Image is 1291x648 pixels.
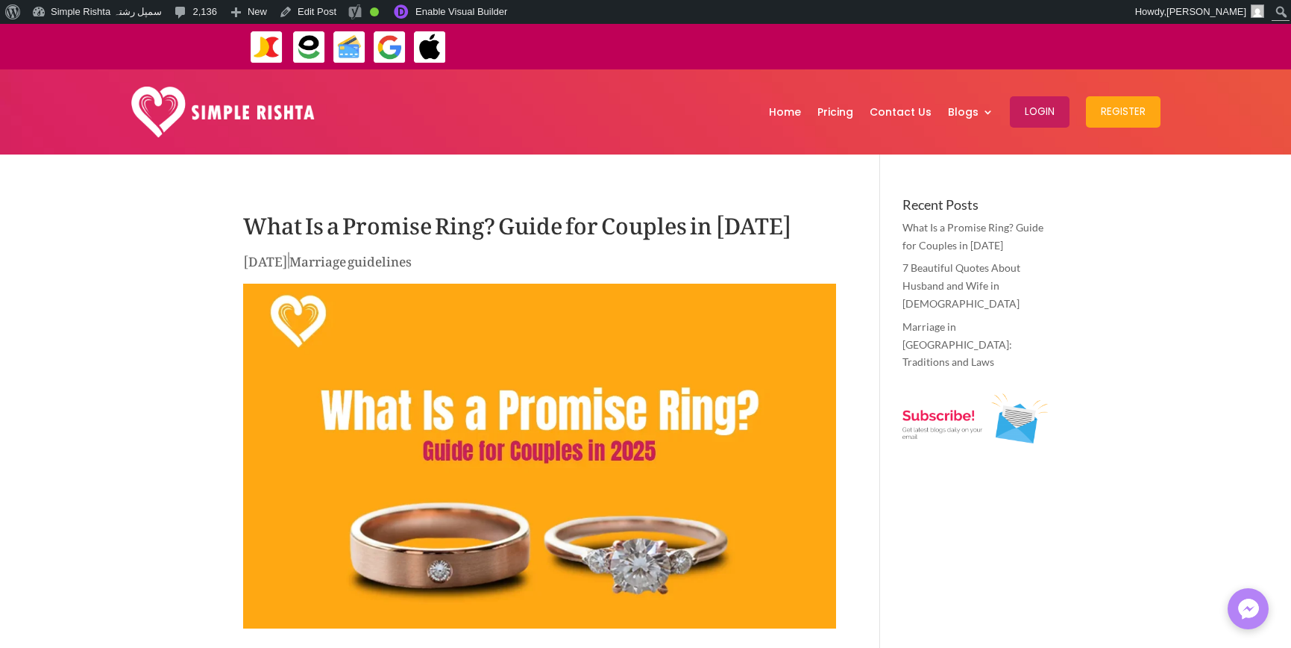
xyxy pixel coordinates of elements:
button: Register [1086,96,1160,128]
h4: Recent Posts [902,198,1048,219]
a: Contact Us [870,73,932,151]
img: GooglePay-icon [373,31,406,64]
img: Messenger [1234,594,1263,624]
a: Home [769,73,801,151]
a: Blogs [948,73,993,151]
a: What Is a Promise Ring? Guide for Couples in [DATE] [902,221,1043,252]
span: [DATE] [243,243,288,274]
p: | [243,250,836,279]
a: Marriage in [GEOGRAPHIC_DATA]: Traditions and Laws [902,320,1012,369]
h1: What Is a Promise Ring? Guide for Couples in [DATE] [243,198,836,250]
a: Marriage guidelines [289,243,412,274]
img: EasyPaisa-icon [292,31,326,64]
a: Pricing [817,73,853,151]
img: ApplePay-icon [413,31,447,64]
a: Register [1086,73,1160,151]
span: [PERSON_NAME] [1166,6,1246,17]
img: Credit Cards [333,31,366,64]
img: What Is a Promise Ring? Guide for Couples in 2025 [243,284,836,629]
img: JazzCash-icon [250,31,283,64]
a: 7 Beautiful Quotes About Husband and Wife in [DEMOGRAPHIC_DATA] [902,261,1020,310]
div: Good [370,7,379,16]
a: Login [1010,73,1069,151]
button: Login [1010,96,1069,128]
